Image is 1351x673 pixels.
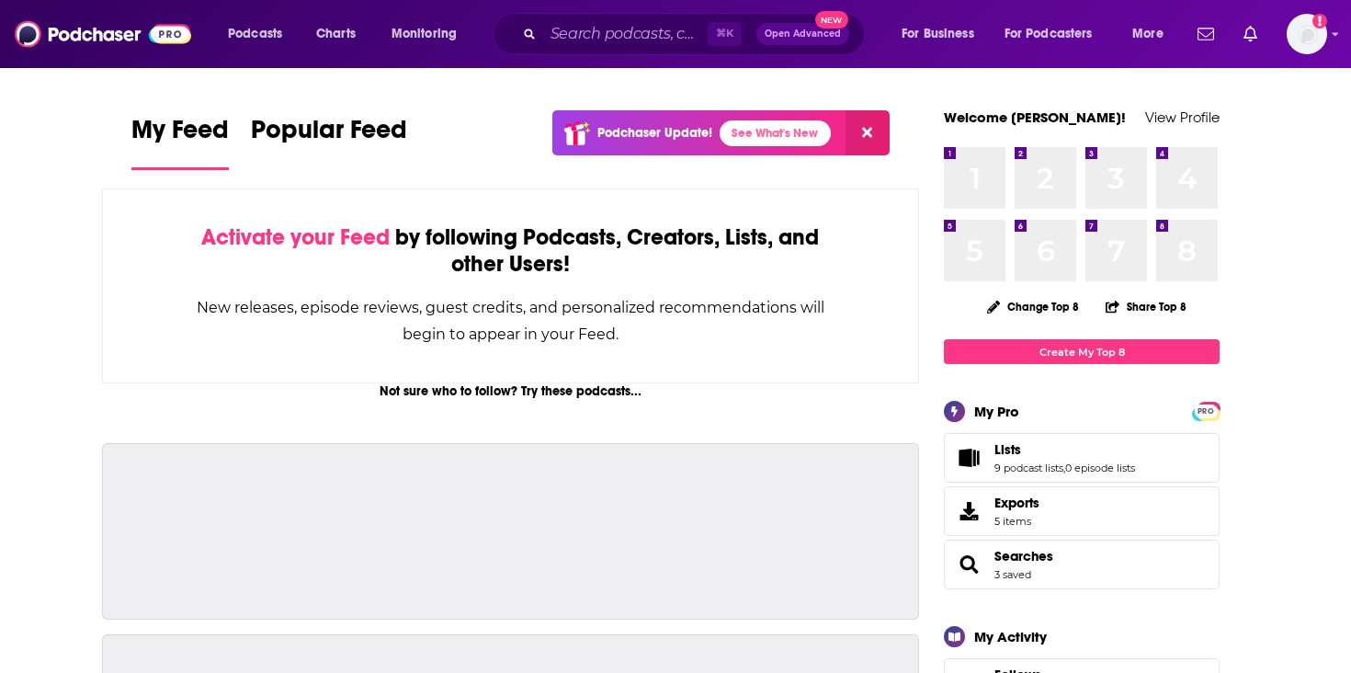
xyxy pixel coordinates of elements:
[950,552,987,577] a: Searches
[708,22,742,46] span: ⌘ K
[1005,21,1093,47] span: For Podcasters
[950,498,987,524] span: Exports
[944,108,1126,126] a: Welcome [PERSON_NAME]!
[994,495,1039,511] span: Exports
[1195,404,1217,417] a: PRO
[1287,14,1327,54] button: Show profile menu
[102,383,919,399] div: Not sure who to follow? Try these podcasts...
[993,19,1119,49] button: open menu
[1145,108,1220,126] a: View Profile
[944,339,1220,364] a: Create My Top 8
[251,114,407,156] span: Popular Feed
[215,19,306,49] button: open menu
[902,21,974,47] span: For Business
[950,445,987,471] a: Lists
[15,17,191,51] img: Podchaser - Follow, Share and Rate Podcasts
[1287,14,1327,54] img: User Profile
[994,548,1053,565] a: Searches
[316,21,356,47] span: Charts
[974,403,1019,420] div: My Pro
[379,19,481,49] button: open menu
[1190,18,1221,50] a: Show notifications dropdown
[131,114,229,170] a: My Feed
[543,19,708,49] input: Search podcasts, credits, & more...
[195,294,826,348] div: New releases, episode reviews, guest credits, and personalized recommendations will begin to appe...
[994,441,1021,458] span: Lists
[889,19,997,49] button: open menu
[1119,19,1186,49] button: open menu
[392,21,457,47] span: Monitoring
[1065,462,1135,474] a: 0 episode lists
[597,125,712,141] p: Podchaser Update!
[944,433,1220,483] span: Lists
[1287,14,1327,54] span: Logged in as derettb
[195,224,826,278] div: by following Podcasts, Creators, Lists, and other Users!
[201,223,390,251] span: Activate your Feed
[944,486,1220,536] a: Exports
[1195,405,1217,418] span: PRO
[1105,289,1187,325] button: Share Top 8
[994,441,1135,458] a: Lists
[131,114,229,156] span: My Feed
[1236,18,1265,50] a: Show notifications dropdown
[994,568,1031,581] a: 3 saved
[765,29,841,39] span: Open Advanced
[994,515,1039,528] span: 5 items
[976,295,1090,318] button: Change Top 8
[994,462,1063,474] a: 9 podcast lists
[510,13,882,55] div: Search podcasts, credits, & more...
[1132,21,1164,47] span: More
[815,11,848,29] span: New
[1312,14,1327,29] svg: Add a profile image
[974,628,1047,645] div: My Activity
[251,114,407,170] a: Popular Feed
[756,23,849,45] button: Open AdvancedNew
[720,120,831,146] a: See What's New
[1063,462,1065,474] span: ,
[228,21,282,47] span: Podcasts
[944,540,1220,589] span: Searches
[304,19,367,49] a: Charts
